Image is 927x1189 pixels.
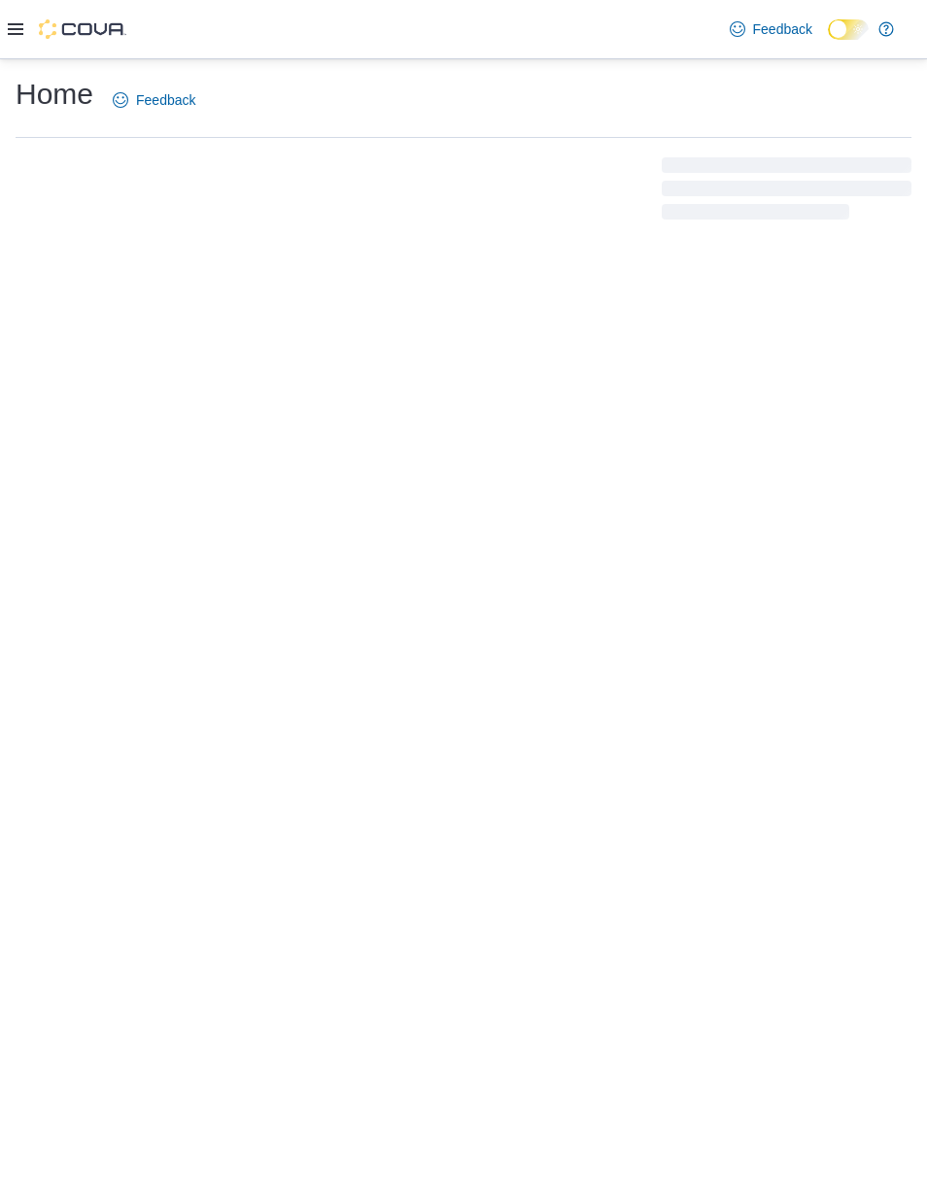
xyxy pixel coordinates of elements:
span: Dark Mode [828,40,829,41]
h1: Home [16,75,93,114]
span: Feedback [136,90,195,110]
span: Feedback [753,19,812,39]
a: Feedback [105,81,203,119]
a: Feedback [722,10,820,49]
input: Dark Mode [828,19,869,40]
img: Cova [39,19,126,39]
span: Loading [662,161,911,223]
